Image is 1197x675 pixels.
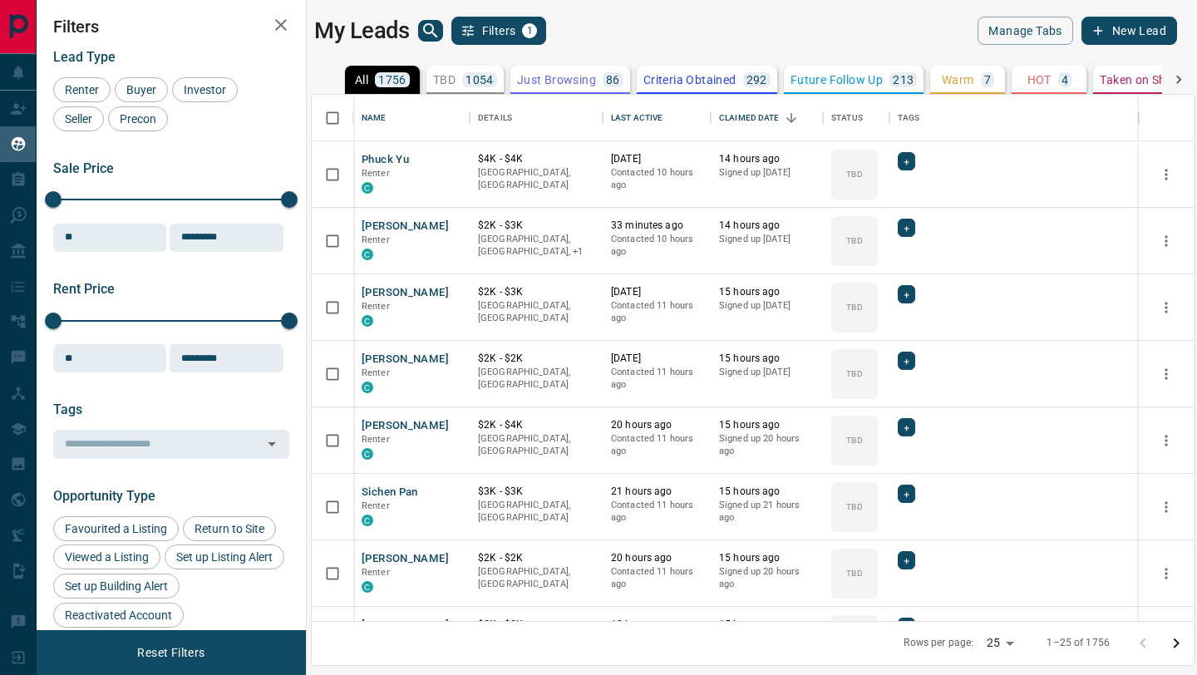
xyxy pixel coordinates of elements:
[362,367,390,378] span: Renter
[478,485,594,499] p: $3K - $3K
[362,567,390,578] span: Renter
[611,565,702,591] p: Contacted 11 hours ago
[362,168,390,179] span: Renter
[362,152,409,168] button: Phuck Yu
[611,366,702,392] p: Contacted 11 hours ago
[643,74,736,86] p: Criteria Obtained
[611,233,702,259] p: Contacted 10 hours ago
[846,500,862,513] p: TBD
[53,574,180,599] div: Set up Building Alert
[59,579,174,593] span: Set up Building Alert
[904,419,909,436] span: +
[719,299,815,313] p: Signed up [DATE]
[362,182,373,194] div: condos.ca
[53,516,179,541] div: Favourited a Listing
[831,95,863,141] div: Status
[478,565,594,591] p: [GEOGRAPHIC_DATA], [GEOGRAPHIC_DATA]
[719,432,815,458] p: Signed up 20 hours ago
[59,608,178,622] span: Reactivated Account
[362,448,373,460] div: condos.ca
[611,285,702,299] p: [DATE]
[126,638,215,667] button: Reset Filters
[53,402,82,417] span: Tags
[478,418,594,432] p: $2K - $4K
[260,432,283,456] button: Open
[478,219,594,233] p: $2K - $3K
[904,636,973,650] p: Rows per page:
[791,74,883,86] p: Future Follow Up
[362,434,390,445] span: Renter
[478,285,594,299] p: $2K - $3K
[478,551,594,565] p: $2K - $2K
[611,219,702,233] p: 33 minutes ago
[524,25,535,37] span: 1
[603,95,711,141] div: Last Active
[362,301,390,312] span: Renter
[478,352,594,366] p: $2K - $2K
[780,106,803,130] button: Sort
[611,166,702,192] p: Contacted 10 hours ago
[362,418,449,434] button: [PERSON_NAME]
[846,367,862,380] p: TBD
[1047,636,1110,650] p: 1–25 of 1756
[980,631,1020,655] div: 25
[189,522,270,535] span: Return to Site
[378,74,406,86] p: 1756
[1081,17,1177,45] button: New Lead
[362,219,449,234] button: [PERSON_NAME]
[465,74,494,86] p: 1054
[898,352,915,370] div: +
[517,74,596,86] p: Just Browsing
[178,83,232,96] span: Investor
[59,522,173,535] span: Favourited a Listing
[53,49,116,65] span: Lead Type
[362,485,418,500] button: Sichen Pan
[1154,162,1179,187] button: more
[1154,495,1179,520] button: more
[165,544,284,569] div: Set up Listing Alert
[115,77,168,102] div: Buyer
[1154,561,1179,586] button: more
[53,603,184,628] div: Reactivated Account
[898,152,915,170] div: +
[904,286,909,303] span: +
[904,352,909,369] span: +
[355,74,368,86] p: All
[478,432,594,458] p: [GEOGRAPHIC_DATA], [GEOGRAPHIC_DATA]
[362,618,449,633] button: [PERSON_NAME]
[53,544,160,569] div: Viewed a Listing
[611,95,663,141] div: Last Active
[53,77,111,102] div: Renter
[898,618,915,636] div: +
[719,152,815,166] p: 14 hours ago
[1154,428,1179,453] button: more
[1160,627,1193,660] button: Go to next page
[451,17,547,45] button: Filters1
[53,488,155,504] span: Opportunity Type
[606,74,620,86] p: 86
[53,17,289,37] h2: Filters
[314,17,410,44] h1: My Leads
[719,352,815,366] p: 15 hours ago
[719,499,815,525] p: Signed up 21 hours ago
[719,618,815,632] p: 15 hours ago
[846,301,862,313] p: TBD
[353,95,470,141] div: Name
[59,112,98,126] span: Seller
[362,581,373,593] div: condos.ca
[846,234,862,247] p: TBD
[898,285,915,303] div: +
[362,382,373,393] div: condos.ca
[362,551,449,567] button: [PERSON_NAME]
[53,106,104,131] div: Seller
[1027,74,1052,86] p: HOT
[611,432,702,458] p: Contacted 11 hours ago
[846,567,862,579] p: TBD
[362,249,373,260] div: condos.ca
[170,550,278,564] span: Set up Listing Alert
[108,106,168,131] div: Precon
[362,315,373,327] div: condos.ca
[846,168,862,180] p: TBD
[1062,74,1068,86] p: 4
[53,160,114,176] span: Sale Price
